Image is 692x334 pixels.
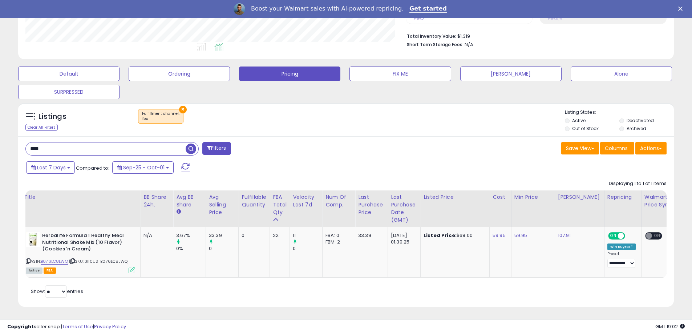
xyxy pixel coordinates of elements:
button: [PERSON_NAME] [460,67,562,81]
div: Close [678,7,685,11]
div: Avg BB Share [176,193,203,209]
div: Velocity Last 7d [293,193,319,209]
small: Avg BB Share. [176,209,181,215]
img: 21MvrQ58AeL._SL40_.jpg [26,232,40,247]
div: 3.67% [176,232,206,239]
div: $68.00 [424,232,484,239]
label: Active [572,117,586,124]
span: N/A [465,41,473,48]
button: Last 7 Days [26,161,75,174]
span: FBA [44,267,56,274]
button: × [179,106,187,113]
strong: Copyright [7,323,34,330]
span: | SKU: 3110US-B076LC8LWQ [69,258,128,264]
div: 33.39 [209,232,238,239]
div: seller snap | | [7,323,126,330]
label: Deactivated [627,117,654,124]
div: FBA: 0 [325,232,349,239]
div: Repricing [607,193,638,201]
span: Show: entries [31,288,83,295]
div: Avg Selling Price [209,193,235,216]
img: Profile image for Adrian [234,3,245,15]
div: Preset: [607,251,636,268]
a: B076LC8LWQ [41,258,68,265]
li: $1,319 [407,31,661,40]
div: 22 [273,232,284,239]
div: BB Share 24h. [143,193,170,209]
span: ON [609,233,618,239]
b: Short Term Storage Fees: [407,41,464,48]
div: Num of Comp. [325,193,352,209]
label: Archived [627,125,646,132]
div: Walmart Price Sync [644,193,675,209]
button: Filters [202,142,231,155]
div: Last Purchase Date (GMT) [391,193,417,224]
a: 59.95 [493,232,506,239]
span: Fulfillment channel : [142,111,179,122]
b: Total Inventory Value: [407,33,456,39]
button: Default [18,67,120,81]
div: FBM: 2 [325,239,349,245]
a: Terms of Use [62,323,93,330]
div: Cost [493,193,508,201]
div: ASIN: [26,232,135,273]
span: Compared to: [76,165,109,172]
span: Last 7 Days [37,164,66,171]
div: Last Purchase Price [358,193,385,216]
div: [DATE] 01:30:25 [391,232,415,245]
button: Pricing [239,67,340,81]
div: Clear All Filters [25,124,58,131]
button: Sep-25 - Oct-01 [112,161,174,174]
div: Win BuyBox * [607,244,636,250]
a: Privacy Policy [94,323,126,330]
span: OFF [624,233,636,239]
button: Ordering [129,67,230,81]
small: Prev: N/A [548,16,562,21]
div: Fulfillable Quantity [242,193,267,209]
button: FIX ME [349,67,451,81]
span: 2025-10-9 19:02 GMT [655,323,685,330]
div: FBA Total Qty [273,193,287,216]
a: 107.91 [558,232,571,239]
div: 0 [242,232,264,239]
div: fba [142,116,179,121]
span: Columns [605,145,628,152]
button: Actions [635,142,667,154]
div: 0 [293,245,322,252]
div: 0% [176,245,206,252]
label: Out of Stock [572,125,599,132]
button: Alone [571,67,672,81]
div: Displaying 1 to 1 of 1 items [609,180,667,187]
span: Sep-25 - Oct-01 [123,164,165,171]
div: 0 [209,245,238,252]
b: Listed Price: [424,232,457,239]
a: 59.95 [514,232,527,239]
div: 33.39 [358,232,382,239]
p: Listing States: [565,109,674,116]
div: Listed Price [424,193,486,201]
span: OFF [652,233,664,239]
b: Herbalife Formula 1 Healthy Meal Nutritional Shake Mix (10 Flavor) (Cookies 'n Cream) [42,232,130,254]
small: Prev: 0 [414,16,424,21]
button: SURPRESSED [18,85,120,99]
div: Boost your Walmart sales with AI-powered repricing. [251,5,404,12]
div: 11 [293,232,322,239]
div: Min Price [514,193,552,201]
div: [PERSON_NAME] [558,193,601,201]
h5: Listings [39,112,66,122]
button: Columns [600,142,634,154]
button: Save View [561,142,599,154]
div: Title [24,193,137,201]
span: All listings currently available for purchase on Amazon [26,267,43,274]
a: Get started [409,5,447,13]
div: N/A [143,232,167,239]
